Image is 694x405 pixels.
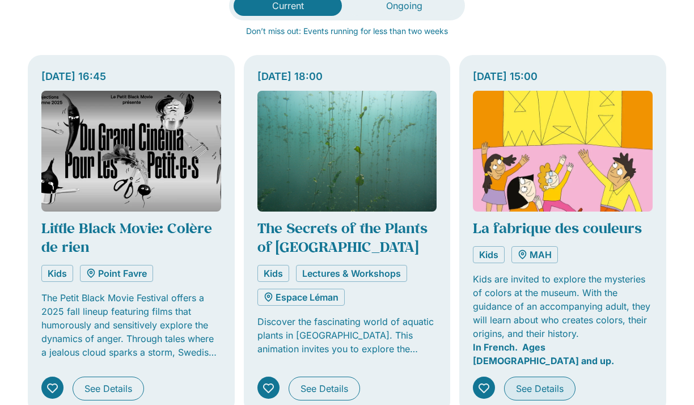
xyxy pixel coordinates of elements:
a: Point Favre [80,265,153,282]
a: La fabrique des couleurs [473,218,642,237]
a: MAH [511,246,558,263]
span: See Details [301,382,348,395]
a: The Secrets of the Plants of [GEOGRAPHIC_DATA] [257,218,428,256]
a: Espace Léman [257,289,345,306]
img: Coolturalia - Le Petit Black Movie - Colère de rien [41,91,221,212]
div: [DATE] 18:00 [257,69,437,84]
strong: In French. Ages [DEMOGRAPHIC_DATA] and up. [473,341,614,366]
p: The Petit Black Movie Festival offers a 2025 fall lineup featuring films that humorously and sens... [41,291,221,359]
a: Lectures & Workshops [296,265,407,282]
p: Don’t miss out: Events running for less than two weeks [28,25,666,37]
div: [DATE] 16:45 [41,69,221,84]
a: See Details [504,377,575,400]
a: Kids [473,246,505,263]
p: Kids are invited to explore the mysteries of colors at the museum. With the guidance of an accomp... [473,272,653,340]
p: Discover the fascinating world of aquatic plants in [GEOGRAPHIC_DATA]. This animation invites you... [257,315,437,356]
a: Kids [41,265,73,282]
span: See Details [516,382,564,395]
a: Little Black Movie: Colère de rien [41,218,212,256]
a: See Details [73,377,144,400]
div: [DATE] 15:00 [473,69,653,84]
a: See Details [289,377,360,400]
span: See Details [84,382,132,395]
img: Coolturalia - La fabrique des couleurs [473,91,653,212]
a: Kids [257,265,289,282]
